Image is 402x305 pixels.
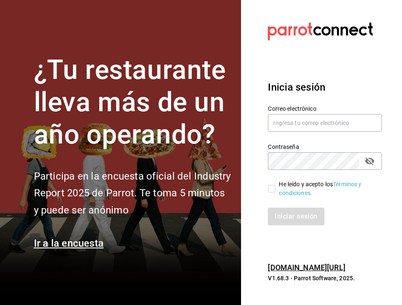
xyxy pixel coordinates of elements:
[268,263,345,272] a: [DOMAIN_NAME][URL]
[34,54,231,151] h1: ¿Tu restaurante lleva más de un año operando?
[279,180,375,198] div: He leído y acepto los
[268,80,382,95] h3: Inicia sesión
[34,168,231,219] h2: Participa en la encuesta oficial del Industry Report 2025 de Parrot. Te toma 5 minutos y puede se...
[268,144,382,150] label: Contraseña
[363,154,377,168] button: passwordField
[34,237,104,249] a: Ir a la encuesta
[268,274,382,282] p: V1.68.3 - Parrot Software, 2025.
[268,106,382,112] label: Correo electrónico
[268,114,382,132] input: Ingresa tu correo electrónico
